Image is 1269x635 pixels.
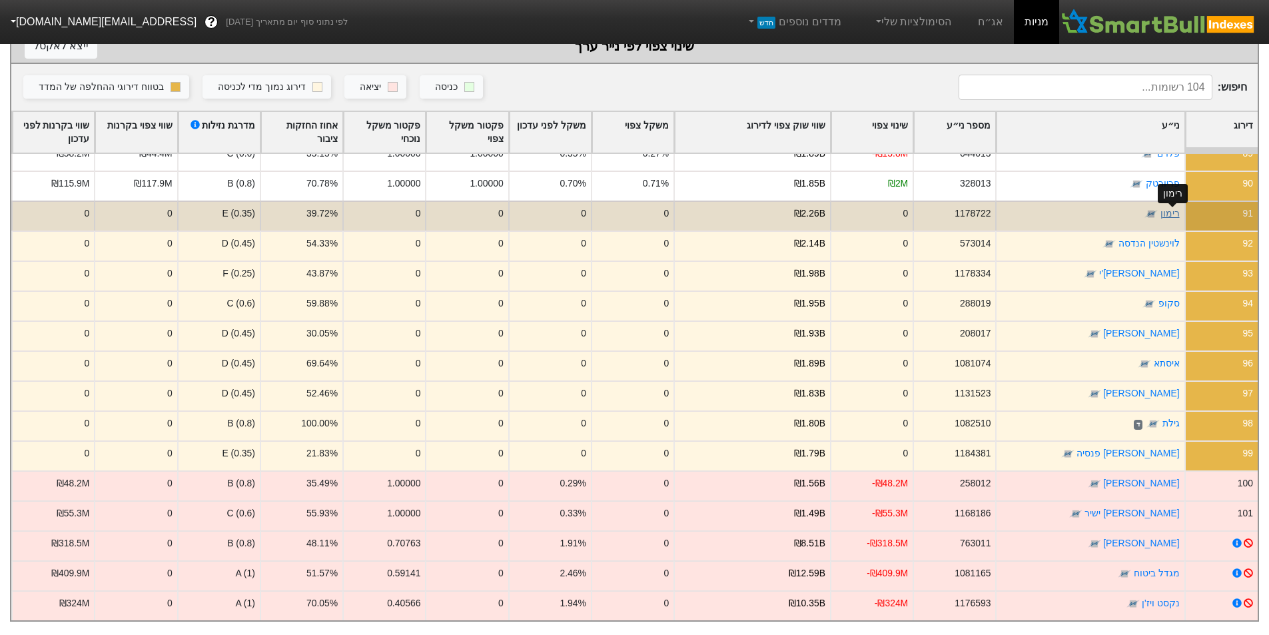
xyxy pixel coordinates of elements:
img: tase link [1088,538,1101,551]
div: 0 [498,416,504,430]
div: 55.93% [306,506,338,520]
img: tase link [1069,508,1082,521]
div: 70.78% [306,177,338,191]
div: 1.94% [560,596,586,610]
div: 0 [498,267,504,281]
div: ₪409.9M [51,566,89,580]
div: Toggle SortBy [592,112,673,153]
div: יציאה [360,80,381,95]
div: B (0.8) [177,410,260,440]
div: Toggle SortBy [997,112,1184,153]
div: 0.35% [560,147,586,161]
div: 0 [663,386,669,400]
div: 69.64% [306,356,338,370]
div: 0 [416,326,421,340]
div: ₪1.80B [794,416,825,430]
div: 0 [85,356,90,370]
div: 0 [85,326,90,340]
div: ₪117.9M [134,177,172,191]
div: 0.59141 [387,566,420,580]
a: [PERSON_NAME] [1103,328,1179,339]
div: Toggle SortBy [831,112,913,153]
div: ₪8.51B [794,536,825,550]
div: 0.33% [560,506,586,520]
button: כניסה [420,75,483,99]
div: 0 [498,207,504,221]
div: 48.11% [306,536,338,550]
div: 100.00% [301,416,338,430]
img: tase link [1130,178,1143,191]
div: 89 [1243,147,1253,161]
div: Toggle SortBy [95,112,177,153]
div: 0 [167,536,173,550]
div: 70.05% [306,596,338,610]
div: 0 [663,297,669,311]
div: -₪55.3M [872,506,908,520]
div: 0.29% [560,476,586,490]
img: tase link [1118,568,1131,581]
div: C (0.6) [177,141,260,171]
div: 2.46% [560,566,586,580]
div: F (0.25) [177,261,260,291]
div: E (0.35) [177,440,260,470]
div: דירוג נמוך מדי לכניסה [218,80,306,95]
img: tase link [1088,388,1101,401]
div: 1.00000 [387,476,420,490]
div: Toggle SortBy [914,112,995,153]
div: 95 [1243,326,1253,340]
div: Toggle SortBy [179,112,260,153]
div: ₪12.59B [789,566,825,580]
div: 0 [416,416,421,430]
div: 0 [167,416,173,430]
div: 100 [1238,476,1253,490]
div: 92 [1243,237,1253,251]
button: בטווח דירוגי ההחלפה של המדד [23,75,189,99]
a: לוינשטין הנדסה [1118,239,1180,249]
div: 0 [663,416,669,430]
div: 0 [498,566,504,580]
a: [PERSON_NAME] ישיר [1084,508,1179,519]
div: 1168186 [955,506,991,520]
div: C (0.6) [177,500,260,530]
div: ₪10.35B [789,596,825,610]
div: 59.88% [306,297,338,311]
div: -₪318.5M [867,536,908,550]
div: 0 [663,536,669,550]
div: 0 [663,326,669,340]
div: 0 [416,386,421,400]
div: 0 [581,297,586,311]
div: 0 [903,267,908,281]
div: 0 [903,326,908,340]
div: 0 [663,267,669,281]
div: 90 [1243,177,1253,191]
div: 1081165 [955,566,991,580]
img: tase link [1088,328,1101,341]
div: ₪2.14B [794,237,825,251]
div: 0 [581,237,586,251]
div: E (0.35) [177,201,260,231]
div: 763011 [960,536,991,550]
div: 0 [167,267,173,281]
div: 96 [1243,356,1253,370]
div: 0 [581,267,586,281]
div: 0 [903,356,908,370]
div: 1.00000 [470,147,503,161]
div: ₪2.26B [794,207,825,221]
div: 0.70763 [387,536,420,550]
div: ₪1.49B [794,506,825,520]
div: רימון [1158,184,1188,203]
div: 0 [85,267,90,281]
div: 0 [903,386,908,400]
div: 0 [498,237,504,251]
a: [PERSON_NAME] [1103,478,1179,489]
div: 97 [1243,386,1253,400]
span: חיפוש : [959,75,1247,100]
div: 328013 [960,177,991,191]
div: 39.72% [306,207,338,221]
div: 0 [498,506,504,520]
div: 0.27% [643,147,669,161]
a: נקסט ויז'ן [1142,598,1180,609]
div: 644013 [960,147,991,161]
div: 0 [85,237,90,251]
img: SmartBull [1059,9,1258,35]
